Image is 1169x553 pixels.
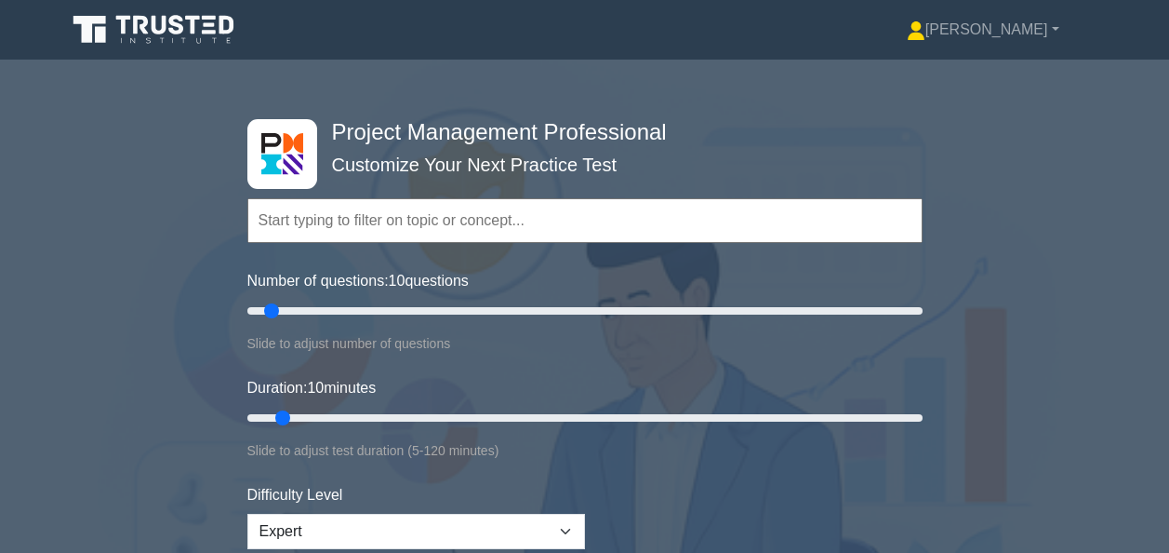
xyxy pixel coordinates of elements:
[325,119,831,146] h4: Project Management Professional
[862,11,1104,48] a: [PERSON_NAME]
[247,484,343,506] label: Difficulty Level
[389,273,405,289] span: 10
[247,377,377,399] label: Duration: minutes
[247,332,923,355] div: Slide to adjust number of questions
[247,198,923,243] input: Start typing to filter on topic or concept...
[247,439,923,462] div: Slide to adjust test duration (5-120 minutes)
[247,270,469,292] label: Number of questions: questions
[307,380,324,396] span: 10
